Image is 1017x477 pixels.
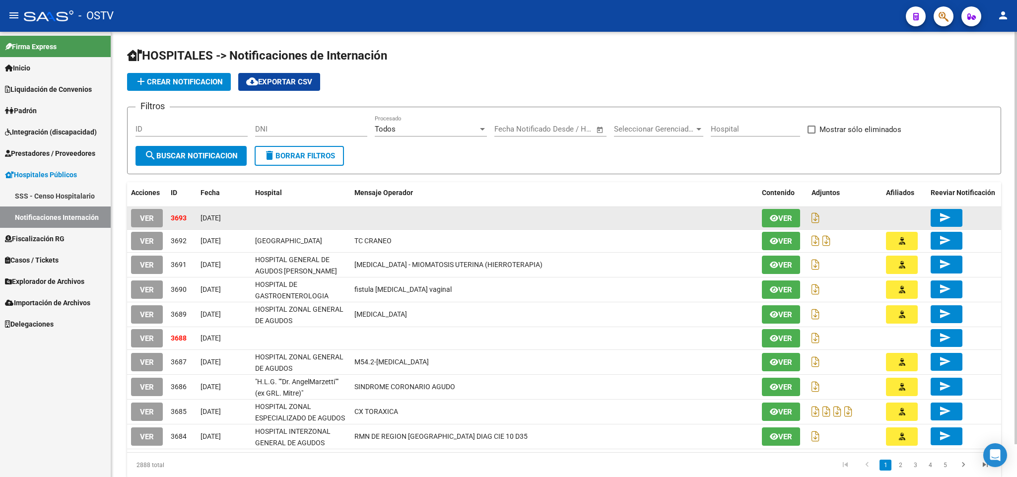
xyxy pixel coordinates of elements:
span: Importación de Archivos [5,297,90,308]
span: Ver [778,214,792,223]
span: CERVICALGIA [354,310,407,318]
a: 1 [880,460,891,471]
span: 3690 [171,285,187,293]
input: Fecha inicio [494,125,535,134]
li: page 2 [893,457,908,474]
span: "H.L.G. ""Dr. AngelMarzetti""(ex GRL. Mitre)" [255,378,339,397]
datatable-header-cell: Acciones [127,182,167,204]
datatable-header-cell: Reeviar Notificación [927,182,1001,204]
span: 3686 [171,383,187,391]
span: SINDROME CORONARIO AGUDO [354,383,455,391]
datatable-header-cell: Mensaje Operador [350,182,758,204]
span: M54.2-CERVICALGIA [354,358,429,366]
button: Ver [762,256,800,274]
a: go to next page [954,460,973,471]
mat-icon: send [939,405,951,417]
mat-icon: send [939,355,951,367]
span: Ver [778,383,792,392]
span: Delegaciones [5,319,54,330]
span: VER [140,237,154,246]
span: Afiliados [886,189,914,197]
span: HOSPITAL ZONAL GENERAL DE AGUDOS [PERSON_NAME] [255,353,343,384]
datatable-header-cell: Contenido [758,182,808,204]
mat-icon: search [144,149,156,161]
li: page 3 [908,457,923,474]
button: VER [131,209,163,227]
span: Exportar CSV [246,77,312,86]
span: Borrar Filtros [264,151,335,160]
span: Buscar Notificacion [144,151,238,160]
span: Todos [375,125,396,134]
button: Ver [762,403,800,421]
span: Fiscalización RG [5,233,65,244]
a: 5 [939,460,951,471]
button: Exportar CSV [238,73,320,91]
span: ID [171,189,177,197]
span: 3687 [171,358,187,366]
div: [DATE] [201,212,247,224]
span: Ver [778,408,792,416]
span: Crear Notificacion [135,77,223,86]
div: Open Intercom Messenger [983,443,1007,467]
span: HOSPITAL DE GASTROENTEROLOGIA [PERSON_NAME] [255,280,329,311]
a: go to previous page [858,460,877,471]
button: Ver [762,232,800,250]
button: Ver [762,427,800,446]
span: Casos / Tickets [5,255,59,266]
span: Acciones [131,189,160,197]
button: VER [131,403,163,421]
datatable-header-cell: Afiliados [882,182,927,204]
div: [DATE] [201,309,247,320]
div: [DATE] [201,356,247,368]
span: Inicio [5,63,30,73]
div: [DATE] [201,235,247,247]
button: Ver [762,378,800,396]
mat-icon: cloud_download [246,75,258,87]
li: page 1 [878,457,893,474]
a: go to first page [836,460,855,471]
mat-icon: delete [264,149,275,161]
span: Explorador de Archivos [5,276,84,287]
mat-icon: send [939,308,951,320]
span: Firma Express [5,41,57,52]
span: ANEMIA - MIOMATOSIS UTERINA (HIERROTERAPIA) [354,261,542,269]
button: VER [131,280,163,299]
span: VER [140,261,154,270]
button: VER [131,427,163,446]
button: Crear Notificacion [127,73,231,91]
span: 3684 [171,432,187,440]
span: HOSPITAL INTERZONAL GENERAL DE AGUDOS GENERAL SAN MARTIN [255,427,331,458]
span: Mensaje Operador [354,189,413,197]
mat-icon: send [939,234,951,246]
mat-icon: person [997,9,1009,21]
button: VER [131,329,163,347]
button: VER [131,305,163,324]
span: Ver [778,432,792,441]
span: Integración (discapacidad) [5,127,97,137]
span: RMN DE REGION SELAR DIAG CIE 10 D35 [354,432,528,440]
span: Ver [778,358,792,367]
span: VER [140,358,154,367]
input: Fecha fin [543,125,592,134]
span: 3685 [171,408,187,415]
button: Ver [762,329,800,347]
span: HOSPITAL ZONAL ESPECIALIZADO DE AGUDOS Y CRONICOS [PERSON_NAME][GEOGRAPHIC_DATA] [255,403,345,456]
h3: Filtros [136,99,170,113]
button: VER [131,232,163,250]
a: go to last page [976,460,995,471]
li: page 4 [923,457,938,474]
span: VER [140,310,154,319]
span: Liquidación de Convenios [5,84,92,95]
mat-icon: send [939,332,951,343]
mat-icon: send [939,211,951,223]
button: VER [131,256,163,274]
mat-icon: send [939,430,951,442]
datatable-header-cell: ID [167,182,197,204]
span: HOSPITAL ZONAL GENERAL DE AGUDOS [PERSON_NAME] [255,305,343,336]
span: VER [140,334,154,343]
span: Ver [778,237,792,246]
mat-icon: add [135,75,147,87]
button: Ver [762,353,800,371]
mat-icon: send [939,283,951,295]
span: Hospitales Públicos [5,169,77,180]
